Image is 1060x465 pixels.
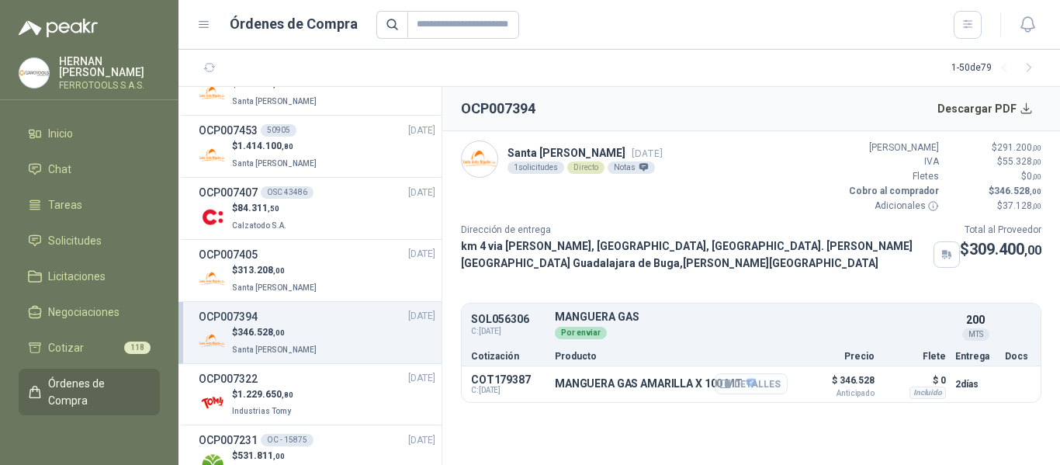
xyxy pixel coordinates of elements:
[237,389,293,400] span: 1.229.650
[948,169,1041,184] p: $
[955,375,996,394] p: 2 días
[948,141,1041,155] p: $
[408,186,435,200] span: [DATE]
[261,186,313,199] div: OSC 43486
[230,13,358,35] h1: Órdenes de Compra
[232,387,294,402] p: $
[408,371,435,386] span: [DATE]
[555,327,607,339] div: Por enviar
[19,19,98,37] img: Logo peakr
[846,184,939,199] p: Cobro al comprador
[237,141,293,151] span: 1.414.100
[261,124,296,137] div: 50905
[232,201,289,216] p: $
[966,311,985,328] p: 200
[471,314,546,325] p: SOL056306
[19,226,160,255] a: Solicitudes
[1005,352,1031,361] p: Docs
[48,232,102,249] span: Solicitudes
[1032,202,1041,210] span: ,00
[19,119,160,148] a: Inicio
[199,79,226,106] img: Company Logo
[232,221,286,230] span: Calzatodo S.A.
[19,154,160,184] a: Chat
[237,327,285,338] span: 346.528
[199,265,226,293] img: Company Logo
[408,433,435,448] span: [DATE]
[1032,144,1041,152] span: ,00
[199,389,226,416] img: Company Logo
[948,199,1041,213] p: $
[199,432,258,449] h3: OCP007231
[199,328,226,355] img: Company Logo
[797,390,875,397] span: Anticipado
[19,369,160,415] a: Órdenes de Compra
[632,147,663,159] span: [DATE]
[462,141,497,177] img: Company Logo
[715,373,788,394] button: Detalles
[1003,156,1041,167] span: 55.328
[199,246,258,263] h3: OCP007405
[507,144,663,161] p: Santa [PERSON_NAME]
[408,309,435,324] span: [DATE]
[199,184,258,201] h3: OCP007407
[797,352,875,361] p: Precio
[232,325,320,340] p: $
[555,311,946,323] p: MANGUERA GAS
[232,159,317,168] span: Santa [PERSON_NAME]
[1032,172,1041,181] span: ,00
[19,190,160,220] a: Tareas
[846,199,939,213] p: Adicionales
[408,247,435,262] span: [DATE]
[1027,171,1041,182] span: 0
[955,352,996,361] p: Entrega
[461,223,960,238] p: Dirección de entrega
[555,352,788,361] p: Producto
[471,325,546,338] span: C: [DATE]
[471,386,546,395] span: C: [DATE]
[199,141,226,168] img: Company Logo
[19,333,160,363] a: Cotizar118
[1024,243,1041,258] span: ,00
[555,377,756,391] p: MANGUERA GAS AMARILLA X 100 MT
[994,186,1041,196] span: 346.528
[124,342,151,354] span: 118
[1030,187,1041,196] span: ,00
[948,184,1041,199] p: $
[948,154,1041,169] p: $
[48,196,82,213] span: Tareas
[929,93,1042,124] button: Descargar PDF
[408,123,435,138] span: [DATE]
[48,268,106,285] span: Licitaciones
[48,161,71,178] span: Chat
[268,204,279,213] span: ,50
[273,452,285,460] span: ,00
[199,370,258,387] h3: OCP007322
[951,56,1041,81] div: 1 - 50 de 79
[969,240,1041,259] span: 309.400
[471,352,546,361] p: Cotización
[273,328,285,337] span: ,00
[59,81,160,90] p: FERROTOOLS S.A.S.
[997,142,1041,153] span: 291.200
[960,223,1041,238] p: Total al Proveedor
[1003,200,1041,211] span: 37.128
[48,375,145,409] span: Órdenes de Compra
[461,98,535,120] h2: OCP007394
[199,184,435,233] a: OCP007407OSC 43486[DATE] Company Logo$84.311,50Calzatodo S.A.
[237,203,279,213] span: 84.311
[273,266,285,275] span: ,00
[232,139,320,154] p: $
[48,339,84,356] span: Cotizar
[199,246,435,295] a: OCP007405[DATE] Company Logo$313.208,00Santa [PERSON_NAME]
[19,58,49,88] img: Company Logo
[960,238,1041,262] p: $
[199,122,435,171] a: OCP00745350905[DATE] Company Logo$1.414.100,80Santa [PERSON_NAME]
[608,161,655,174] div: Notas
[567,161,604,174] div: Directo
[232,283,317,292] span: Santa [PERSON_NAME]
[797,371,875,397] p: $ 346.528
[59,56,160,78] p: HERNAN [PERSON_NAME]
[232,345,317,354] span: Santa [PERSON_NAME]
[237,265,285,276] span: 313.208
